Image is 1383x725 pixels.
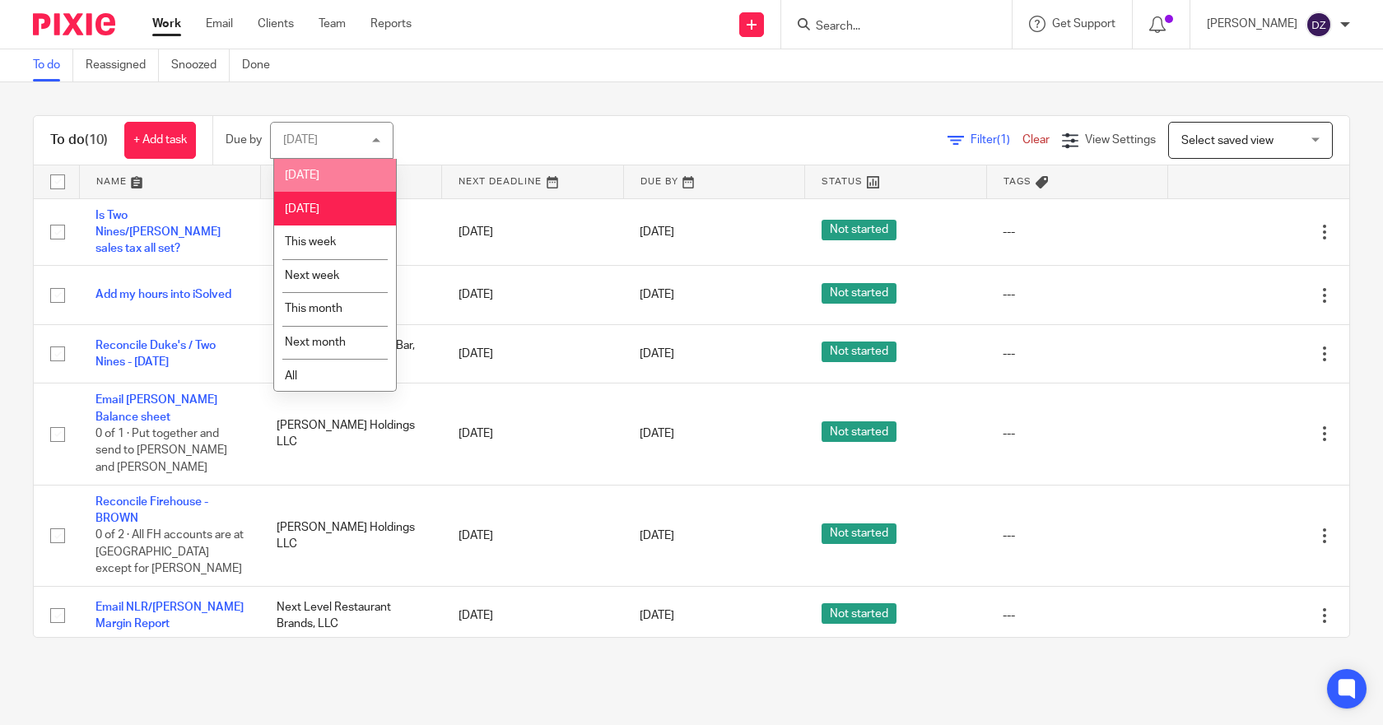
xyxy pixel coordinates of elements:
[50,132,108,149] h1: To do
[285,370,297,382] span: All
[1085,134,1156,146] span: View Settings
[260,324,441,383] td: Two Nines Kitchen and Bar, LLC
[1003,224,1151,240] div: ---
[95,530,244,575] span: 0 of 2 · All FH accounts are at [GEOGRAPHIC_DATA] except for [PERSON_NAME]
[242,49,282,81] a: Done
[285,337,346,348] span: Next month
[442,324,623,383] td: [DATE]
[285,270,339,281] span: Next week
[258,16,294,32] a: Clients
[285,203,319,215] span: [DATE]
[95,496,208,524] a: Reconcile Firehouse - BROWN
[285,236,336,248] span: This week
[95,289,231,300] a: Add my hours into iSolved
[640,428,674,439] span: [DATE]
[822,342,896,362] span: Not started
[442,383,623,485] td: [DATE]
[260,485,441,586] td: [PERSON_NAME] Holdings LLC
[1306,12,1332,38] img: svg%3E
[640,226,674,238] span: [DATE]
[124,122,196,159] a: + Add task
[640,348,674,360] span: [DATE]
[640,530,674,541] span: [DATE]
[152,16,181,32] a: Work
[260,383,441,485] td: [PERSON_NAME] Holdings LLC
[442,485,623,586] td: [DATE]
[33,49,73,81] a: To do
[171,49,230,81] a: Snoozed
[283,134,318,146] div: [DATE]
[1003,286,1151,303] div: ---
[1052,18,1115,30] span: Get Support
[1181,135,1274,146] span: Select saved view
[95,602,244,630] a: Email NLR/[PERSON_NAME] Margin Report
[971,134,1022,146] span: Filter
[1003,607,1151,624] div: ---
[1003,346,1151,362] div: ---
[640,610,674,621] span: [DATE]
[285,303,342,314] span: This month
[442,587,623,645] td: [DATE]
[822,603,896,624] span: Not started
[822,283,896,304] span: Not started
[370,16,412,32] a: Reports
[285,170,319,181] span: [DATE]
[1022,134,1050,146] a: Clear
[814,20,962,35] input: Search
[442,198,623,266] td: [DATE]
[822,523,896,544] span: Not started
[85,133,108,146] span: (10)
[1207,16,1297,32] p: [PERSON_NAME]
[95,428,227,473] span: 0 of 1 · Put together and send to [PERSON_NAME] and [PERSON_NAME]
[822,220,896,240] span: Not started
[95,394,217,422] a: Email [PERSON_NAME] Balance sheet
[1003,425,1151,442] div: ---
[319,16,346,32] a: Team
[206,16,233,32] a: Email
[95,210,221,255] a: Is Two Nines/[PERSON_NAME] sales tax all set?
[822,421,896,442] span: Not started
[997,134,1010,146] span: (1)
[95,340,216,368] a: Reconcile Duke's / Two Nines - [DATE]
[33,13,115,35] img: Pixie
[1003,177,1031,186] span: Tags
[442,266,623,324] td: [DATE]
[640,290,674,301] span: [DATE]
[260,587,441,645] td: Next Level Restaurant Brands, LLC
[1003,527,1151,544] div: ---
[86,49,159,81] a: Reassigned
[226,132,262,148] p: Due by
